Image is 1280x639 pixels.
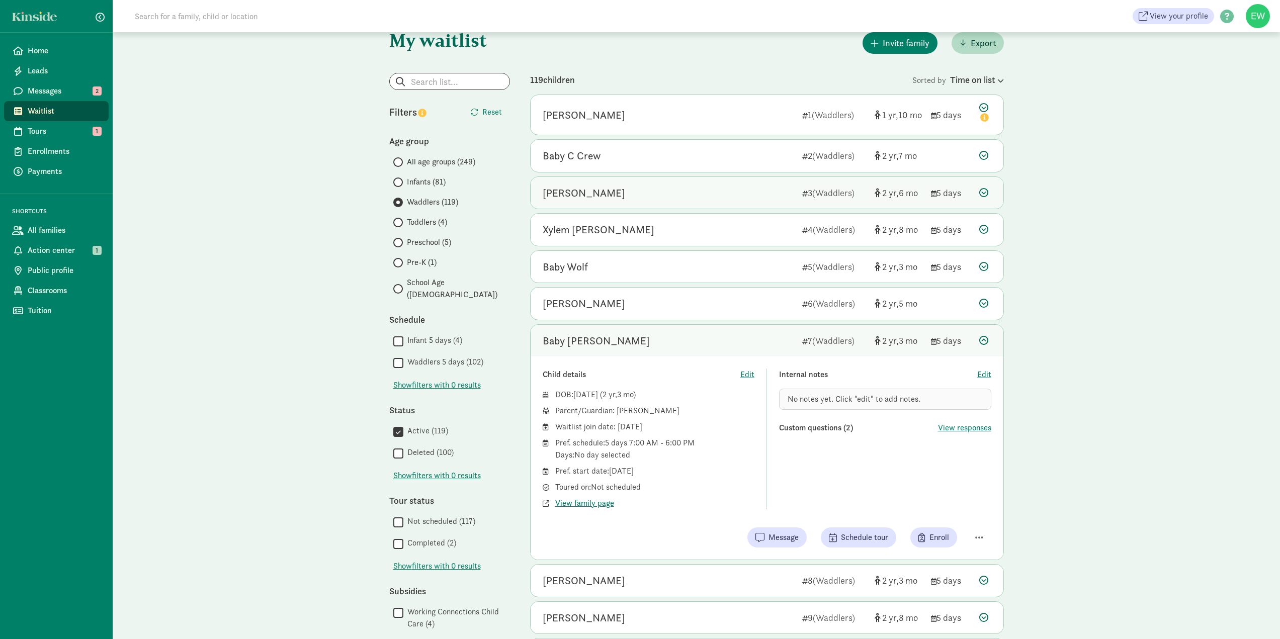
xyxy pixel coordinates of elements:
span: Home [28,45,101,57]
a: Public profile [4,260,109,281]
a: Action center 1 [4,240,109,260]
div: 7 [802,334,867,347]
span: 3 [899,575,917,586]
a: Classrooms [4,281,109,301]
div: Child details [543,369,741,381]
div: Custom questions (2) [779,422,938,434]
div: Parent/Guardian: [PERSON_NAME] [555,405,755,417]
span: Preschool (5) [407,236,451,248]
div: Sorted by [912,73,1004,86]
div: Time on list [950,73,1004,86]
a: Tours 1 [4,121,109,141]
div: 5 days [931,574,971,587]
div: Silas Cwik [543,107,625,123]
span: 2 [882,612,899,623]
div: 2 [802,149,867,162]
label: Active (119) [403,425,448,437]
span: Messages [28,85,101,97]
a: Payments [4,161,109,181]
div: [object Object] [875,297,923,310]
span: Waddlers (119) [407,196,458,208]
span: Show filters with 0 results [393,470,481,482]
button: Invite family [863,32,937,54]
span: 2 [882,298,899,309]
span: 2 [882,150,898,161]
div: Filters [389,105,450,120]
div: Autumn Moses [543,610,625,626]
span: 7 [898,150,917,161]
span: (Waddlers) [813,575,855,586]
span: 3 [899,335,917,346]
div: Status [389,403,510,417]
span: 6 [899,187,918,199]
a: All families [4,220,109,240]
span: 3 [899,261,917,272]
div: 5 days [931,223,971,236]
span: 3 [617,389,633,400]
button: Message [747,527,807,547]
span: Public profile [28,264,101,277]
button: Edit [977,369,991,381]
span: 1 [882,109,898,121]
span: 2 [882,224,899,235]
span: Enroll [929,531,949,543]
span: View family page [555,497,614,509]
label: Infant 5 days (4) [403,334,462,346]
div: [object Object] [875,611,923,624]
div: Baby Schwarz [543,333,650,349]
div: Baby C Crew [543,148,601,164]
span: View your profile [1150,10,1208,22]
input: Search for a family, child or location [129,6,411,26]
span: 5 [899,298,917,309]
div: Baby Wolf [543,259,588,275]
div: 5 days [931,260,971,273]
button: Edit [740,369,754,381]
span: Waitlist [28,105,101,117]
button: Export [952,32,1004,54]
div: 119 children [530,73,912,86]
label: Waddlers 5 days (102) [403,356,483,368]
span: (Waddlers) [813,298,855,309]
button: View responses [938,422,991,434]
label: Working Connections Child Care (4) [403,606,510,630]
span: 2 [882,575,899,586]
div: [object Object] [875,223,923,236]
span: 2 [882,187,899,199]
span: All families [28,224,101,236]
button: Showfilters with 0 results [393,379,481,391]
span: Infants (81) [407,176,446,188]
span: Classrooms [28,285,101,297]
span: Tuition [28,305,101,317]
div: 9 [802,611,867,624]
iframe: Chat Widget [1230,591,1280,639]
span: (Waddlers) [812,335,855,346]
div: [object Object] [875,108,923,122]
span: Payments [28,165,101,177]
div: 5 days [931,334,971,347]
span: (Waddlers) [813,612,855,623]
div: Waitlist join date: [DATE] [555,421,755,433]
div: Leif Hemke [543,296,625,312]
label: Completed (2) [403,537,456,549]
a: Enrollments [4,141,109,161]
div: 1 [802,108,867,122]
span: (Waddlers) [812,187,855,199]
span: Show filters with 0 results [393,560,481,572]
div: Schedule [389,313,510,326]
span: 2 [882,261,899,272]
div: Pref. start date: [DATE] [555,465,755,477]
div: Pref. schedule: 5 days 7:00 AM - 6:00 PM Days: No day selected [555,437,755,461]
a: Home [4,41,109,61]
div: DOB: ( ) [555,389,755,401]
div: [object Object] [875,334,923,347]
button: Reset [462,102,510,122]
a: Leads [4,61,109,81]
a: Waitlist [4,101,109,121]
span: Pre-K (1) [407,256,437,268]
span: Toddlers (4) [407,216,447,228]
span: Action center [28,244,101,256]
div: 5 [802,260,867,273]
div: Subsidies [389,584,510,598]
